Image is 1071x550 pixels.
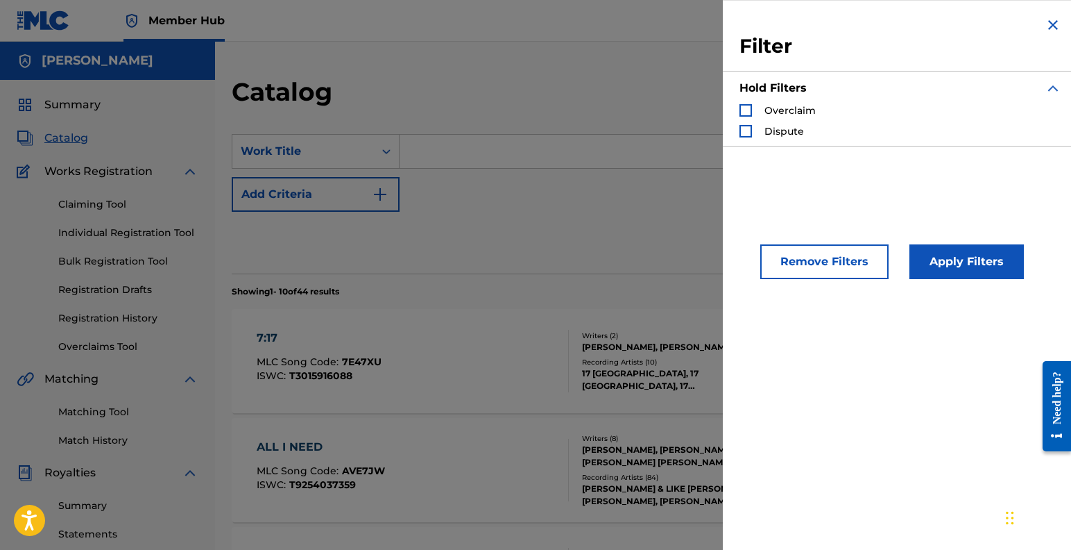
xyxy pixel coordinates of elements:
button: Remove Filters [760,244,889,279]
div: Drag [1006,497,1014,539]
img: Royalties [17,465,33,481]
a: Match History [58,433,198,448]
img: Accounts [17,53,33,69]
div: [PERSON_NAME], [PERSON_NAME] [582,341,764,353]
div: Work Title [241,143,366,160]
div: Recording Artists ( 10 ) [582,357,764,367]
span: Catalog [44,130,88,147]
span: ISWC : [257,478,289,491]
div: [PERSON_NAME], [PERSON_NAME], [PERSON_NAME] [PERSON_NAME], [PERSON_NAME] [PERSON_NAME], [PERSON_N... [582,444,764,469]
span: Works Registration [44,163,153,180]
span: Dispute [764,125,804,137]
h2: Catalog [232,76,339,108]
img: expand [1045,80,1061,97]
img: MLC Logo [17,10,70,31]
div: Writers ( 2 ) [582,331,764,341]
h3: Filter [739,34,1061,59]
span: Summary [44,97,101,113]
strong: Hold Filters [739,81,807,94]
div: Writers ( 8 ) [582,433,764,444]
span: Overclaim [764,104,816,117]
a: Bulk Registration Tool [58,254,198,269]
img: Matching [17,371,34,387]
button: Add Criteria [232,177,400,212]
a: Individual Registration Tool [58,226,198,240]
img: expand [182,371,198,387]
img: Catalog [17,130,33,147]
a: Summary [58,499,198,513]
a: Claiming Tool [58,197,198,212]
span: T9254037359 [289,478,356,491]
div: 7:17 [257,330,382,347]
span: Member Hub [148,12,225,28]
button: Apply Filters [909,244,1024,279]
div: Recording Artists ( 84 ) [582,472,764,483]
a: Statements [58,527,198,542]
img: Summary [17,97,33,113]
span: MLC Song Code : [257,356,342,368]
span: AVE7JW [342,465,385,477]
a: Registration Drafts [58,283,198,297]
iframe: Resource Center [1032,350,1071,462]
iframe: Chat Widget [1002,483,1071,550]
div: [PERSON_NAME] & LIKE [PERSON_NAME], [PERSON_NAME], [PERSON_NAME], [PERSON_NAME] & LIKE [PERSON_NA... [582,483,764,508]
a: SummarySummary [17,97,101,113]
img: Works Registration [17,163,35,180]
img: expand [182,465,198,481]
span: MLC Song Code : [257,465,342,477]
img: 9d2ae6d4665cec9f34b9.svg [372,186,388,203]
div: 17 [GEOGRAPHIC_DATA], 17 [GEOGRAPHIC_DATA], 17 [GEOGRAPHIC_DATA], 17 [GEOGRAPHIC_DATA], 17 [GEOGR... [582,367,764,392]
a: CatalogCatalog [17,130,88,147]
h5: CHELSEA DAVENPORT [42,53,153,69]
img: expand [182,163,198,180]
div: ALL I NEED [257,439,385,456]
form: Search Form [232,134,1054,274]
a: ALL I NEEDMLC Song Code:AVE7JWISWC:T9254037359Writers (8)[PERSON_NAME], [PERSON_NAME], [PERSON_NA... [232,418,1054,522]
span: Royalties [44,465,96,481]
span: 7E47XU [342,356,382,368]
a: Registration History [58,311,198,326]
a: 7:17MLC Song Code:7E47XUISWC:T3015916088Writers (2)[PERSON_NAME], [PERSON_NAME]Recording Artists ... [232,309,1054,413]
span: Matching [44,371,98,387]
span: ISWC : [257,369,289,382]
img: close [1045,17,1061,33]
a: Matching Tool [58,405,198,419]
span: T3015916088 [289,369,352,382]
p: Showing 1 - 10 of 44 results [232,285,339,298]
a: Overclaims Tool [58,340,198,354]
img: Top Rightsholder [123,12,140,29]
